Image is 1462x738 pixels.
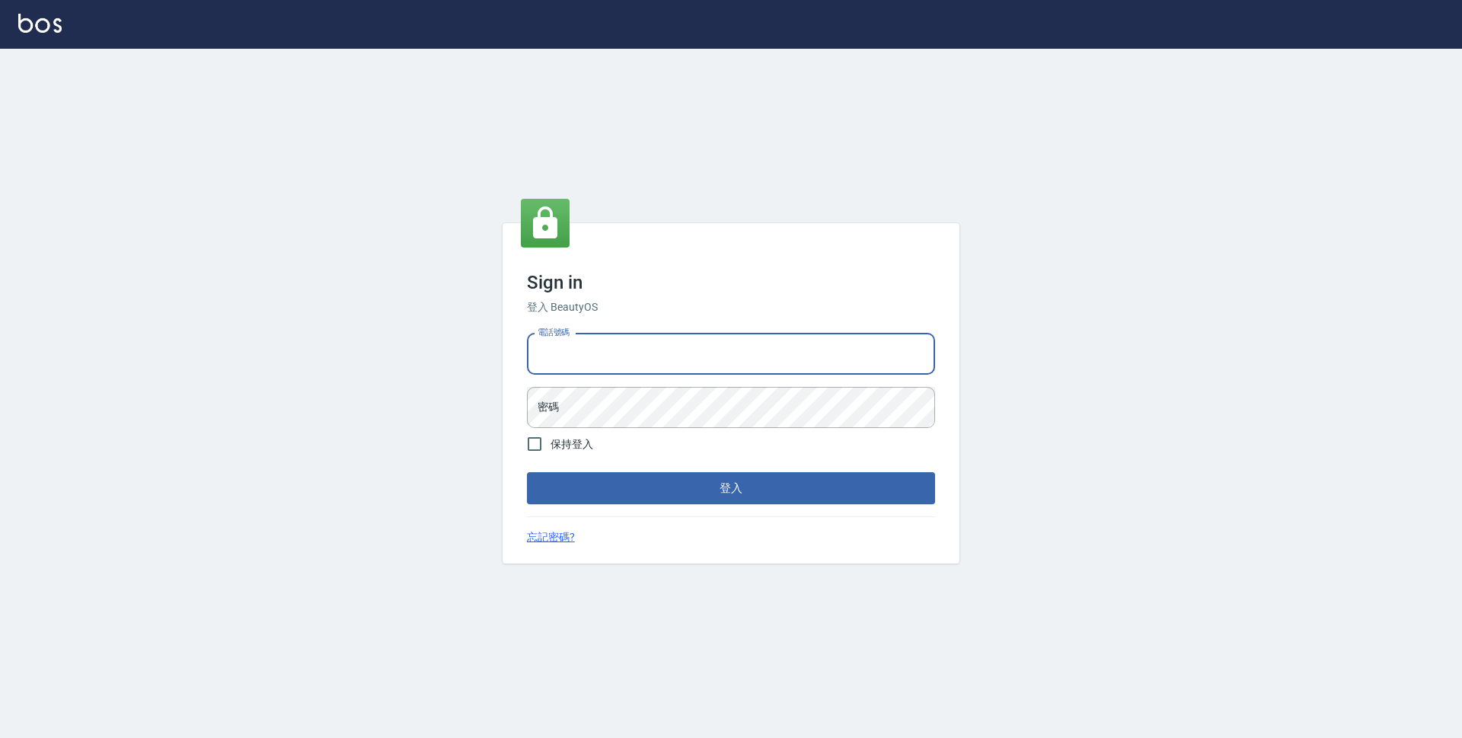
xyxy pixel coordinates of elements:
[551,436,593,452] span: 保持登入
[538,327,570,338] label: 電話號碼
[527,472,935,504] button: 登入
[18,14,62,33] img: Logo
[527,272,935,293] h3: Sign in
[527,529,575,545] a: 忘記密碼?
[527,299,935,315] h6: 登入 BeautyOS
